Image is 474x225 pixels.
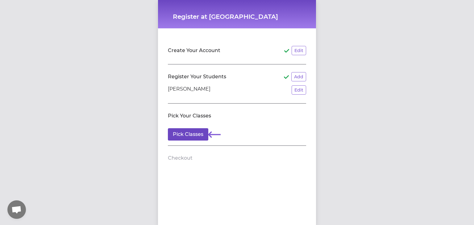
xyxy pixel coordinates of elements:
button: Add [291,72,306,81]
h2: Create Your Account [168,47,220,54]
p: [PERSON_NAME] [168,85,210,95]
h2: Register Your Students [168,73,226,80]
h1: Register at [GEOGRAPHIC_DATA] [173,12,301,21]
button: Edit [292,46,306,55]
button: Pick Classes [168,128,208,141]
h2: Checkout [168,154,193,162]
h2: Pick Your Classes [168,112,211,120]
div: Open chat [7,200,26,219]
button: Edit [292,85,306,95]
